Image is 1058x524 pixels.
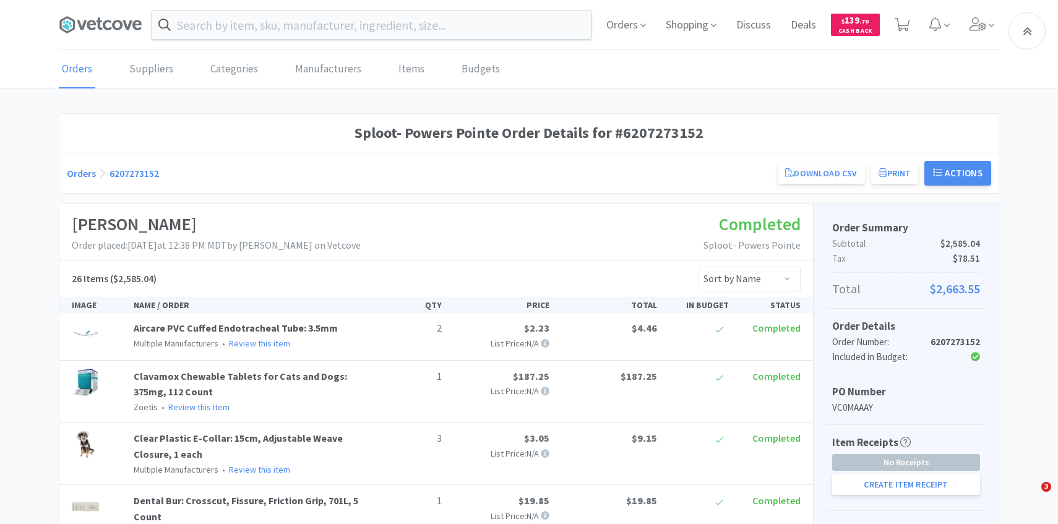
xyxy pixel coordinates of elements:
span: Completed [719,213,801,235]
h5: Order Summary [832,220,980,236]
img: 8ef1217eac01454cb1fca211751a42a5_58665.jpeg [72,320,99,348]
span: $19.85 [518,494,549,507]
div: STATUS [734,298,806,312]
input: Search by item, sku, manufacturer, ingredient, size... [152,11,591,39]
span: $4.46 [632,322,657,334]
span: Zoetis [134,402,158,413]
a: Download CSV [778,163,864,184]
div: Order Number: [832,335,931,350]
a: 6207273152 [110,167,159,179]
h5: ($2,585.04) [72,271,157,287]
a: $139.70Cash Back [831,8,880,41]
a: Deals [786,20,821,31]
span: $78.51 [953,251,980,266]
a: Orders [59,51,95,88]
div: PRICE [447,298,554,312]
h5: PO Number [832,384,980,400]
p: 1 [380,493,442,509]
p: 3 [380,431,442,447]
span: . 70 [859,17,869,25]
div: IMAGE [67,298,129,312]
p: List Price: N/A [452,509,549,523]
span: $2,585.04 [940,236,980,251]
h5: Item Receipts [832,434,911,451]
span: • [220,338,227,349]
h1: [PERSON_NAME] [72,210,361,238]
h5: Order Details [832,318,980,335]
span: Completed [752,494,801,507]
div: NAME / ORDER [129,298,375,312]
a: Discuss [731,20,776,31]
span: 26 Items [72,272,108,285]
span: Completed [752,370,801,382]
span: $187.25 [513,370,549,382]
span: Multiple Manufacturers [134,338,218,349]
p: Order placed: [DATE] at 12:38 PM MDT by [PERSON_NAME] on Vetcove [72,238,361,254]
img: 6e136bd7dbc64c77b39de67eae7b59de_66359.jpeg [72,493,99,520]
a: Aircare PVC Cuffed Endotracheal Tube: 3.5mm [134,322,338,334]
a: Items [395,51,428,88]
div: Included in Budget: [832,350,931,364]
span: $2.23 [524,322,549,334]
span: 139 [841,14,869,26]
p: Sploot- Powers Pointe [703,238,801,254]
span: $2,663.55 [930,279,980,299]
button: Create Item Receipt [832,474,980,495]
span: $ [841,17,845,25]
a: Review this item [168,402,230,413]
a: Clavamox Chewable Tablets for Cats and Dogs: 375mg, 112 Count [134,370,347,398]
a: Dental Bur: Crosscut, Fissure, Friction Grip, 701L, 5 Count [134,494,358,523]
span: • [160,402,166,413]
span: • [220,464,227,475]
img: ef28a095c8c64fdd8b1df0082e305ff7_456585.jpeg [72,369,99,396]
span: 3 [1041,482,1051,492]
iframe: Intercom live chat [1016,482,1046,512]
span: Completed [752,432,801,444]
img: f389b2b1f82b45d08cb33f9c358435a8_328984.jpeg [72,431,99,458]
p: VC0MAAAY [832,400,980,415]
button: Print [871,163,919,184]
div: IN BUDGET [662,298,734,312]
span: Cash Back [838,28,872,36]
a: Suppliers [126,51,176,88]
p: List Price: N/A [452,384,549,398]
button: Actions [924,161,991,186]
h1: Sploot- Powers Pointe Order Details for #6207273152 [67,121,991,145]
span: Completed [752,322,801,334]
div: QTY [375,298,447,312]
p: 1 [380,369,442,385]
a: Budgets [458,51,503,88]
span: $3.05 [524,432,549,444]
span: No Receipts [833,455,979,470]
div: TOTAL [554,298,662,312]
p: Tax [832,251,980,266]
a: Manufacturers [292,51,364,88]
span: Multiple Manufacturers [134,464,218,475]
p: List Price: N/A [452,447,549,460]
a: Review this item [229,338,290,349]
a: Clear Plastic E-Collar: 15cm, Adjustable Weave Closure, 1 each [134,432,343,460]
span: $19.85 [626,494,657,507]
a: Categories [207,51,261,88]
p: Total [832,279,980,299]
span: $9.15 [632,432,657,444]
a: Orders [67,167,96,179]
p: Subtotal [832,236,980,251]
p: 2 [380,320,442,337]
strong: 6207273152 [931,336,980,348]
a: Review this item [229,464,290,475]
span: $187.25 [621,370,657,382]
p: List Price: N/A [452,337,549,350]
